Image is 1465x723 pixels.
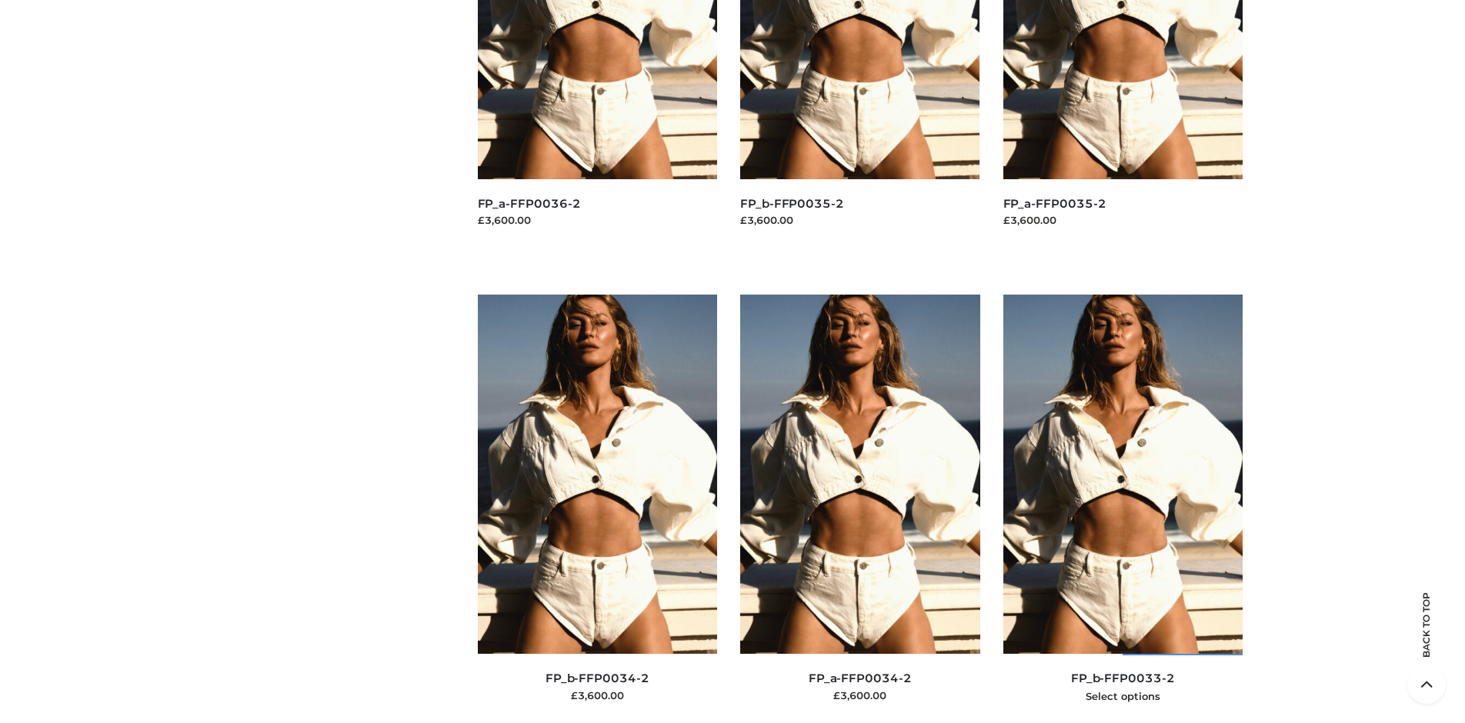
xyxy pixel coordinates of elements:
a: FP_a-FFP0035-2 [1003,196,1106,211]
span: Back to top [1407,619,1446,658]
a: FP_a-FFP0034-2 [809,671,912,685]
img: FP_b-FFP0033-2 [1003,295,1243,654]
a: FP_b-FFP0035-2 [740,196,844,211]
img: FP_b-FFP0034-2 [478,295,718,654]
a: FP_a-FFP0036-2 [478,196,581,211]
span: £ [571,689,578,701]
a: FP_b-FFP0034-2 [546,671,649,685]
a: FP_b-FFP0033-2 [1071,671,1175,685]
div: £3,600.00 [478,212,718,228]
img: FP_a-FFP0034-2 [740,295,980,654]
span: £ [833,689,840,701]
div: £3,600.00 [740,212,980,228]
bdi: 3,600.00 [833,689,886,701]
a: Select options [1086,690,1160,702]
bdi: 3,600.00 [571,689,624,701]
div: £3,600.00 [1003,212,1243,228]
